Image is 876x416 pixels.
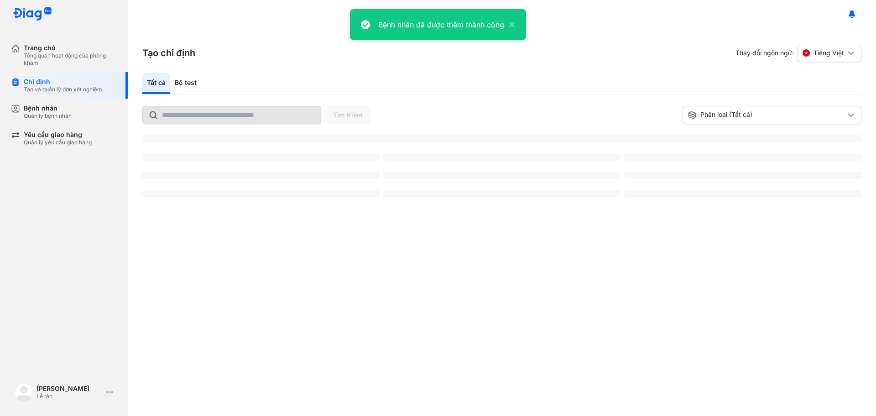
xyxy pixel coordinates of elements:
[24,139,92,146] div: Quản lý yêu cầu giao hàng
[13,7,52,21] img: logo
[142,153,380,161] span: ‌
[24,104,72,112] div: Bệnh nhân
[24,78,102,86] div: Chỉ định
[624,153,861,161] span: ‌
[378,19,504,30] div: Bệnh nhân đã được thêm thành công
[142,172,380,179] span: ‌
[142,190,380,197] span: ‌
[735,44,861,62] div: Thay đổi ngôn ngữ:
[383,190,620,197] span: ‌
[504,19,515,30] button: close
[383,153,620,161] span: ‌
[383,172,620,179] span: ‌
[142,135,861,142] span: ‌
[326,106,370,124] button: Tìm Kiếm
[24,131,92,139] div: Yêu cầu giao hàng
[24,44,117,52] div: Trang chủ
[142,73,170,94] div: Tất cả
[36,384,102,393] div: [PERSON_NAME]
[15,383,33,401] img: logo
[36,393,102,400] div: Lễ tân
[24,112,72,120] div: Quản lý bệnh nhân
[24,86,102,93] div: Tạo và quản lý đơn xét nghiệm
[24,52,117,67] div: Tổng quan hoạt động của phòng khám
[624,190,861,197] span: ‌
[170,73,201,94] div: Bộ test
[624,172,861,179] span: ‌
[142,47,195,59] h3: Tạo chỉ định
